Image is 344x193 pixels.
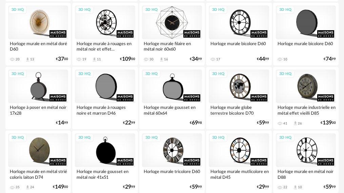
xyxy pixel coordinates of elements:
[53,185,68,189] div: € 00
[142,134,161,142] div: 3D HQ
[125,185,131,189] span: 29
[324,185,336,189] div: € 99
[58,57,64,61] span: 37
[159,57,164,62] span: Download icon
[298,185,302,189] div: 10
[16,185,20,189] div: 35
[259,185,265,189] span: 29
[75,70,94,78] div: 3D HQ
[321,121,336,125] div: € 00
[257,185,269,189] div: € 99
[75,39,135,53] div: Horloge murale à rouages en métal noir et effet...
[5,67,71,130] a: 3D HQ Horloge à poser en métal noir 17x28 €1499
[75,6,94,14] div: 3D HQ
[75,134,94,142] div: 3D HQ
[30,185,34,189] div: 24
[8,70,27,78] div: 3D HQ
[257,121,269,125] div: € 99
[16,57,20,61] div: 20
[92,57,97,62] span: Download icon
[82,57,86,61] div: 19
[293,185,298,190] span: Download icon
[276,39,336,53] div: Horloge murale bicolore D60
[164,57,168,61] div: 16
[209,134,227,142] div: 3D HQ
[273,67,339,130] a: 3D HQ Horloge murale industrielle en métal effet vieilli D85 41 Download icon 26 €13900
[139,3,205,65] a: 3D HQ Horloge murale filaire en métal noir 60x60 30 Download icon 16 €3499
[123,185,135,189] div: € 99
[125,121,131,125] span: 22
[142,39,202,53] div: Horloge murale filaire en métal noir 60x60
[8,167,68,181] div: Horloge murale en métal strié coloris laiton D74
[120,57,135,61] div: € 00
[276,167,336,181] div: Horloge murale en métal noir D88
[257,57,269,61] div: € 99
[216,57,220,61] div: 17
[8,6,27,14] div: 3D HQ
[142,167,202,181] div: Horloge murale tricolore D60
[25,57,30,62] span: Download icon
[190,121,202,125] div: € 98
[276,70,295,78] div: 3D HQ
[259,121,265,125] span: 59
[75,103,135,117] div: Horloge murale à rouages noire et marron D46
[323,121,332,125] span: 139
[276,6,295,14] div: 3D HQ
[142,103,202,117] div: Horloge murale gousset en métal 60x64
[142,70,161,78] div: 3D HQ
[326,185,332,189] span: 59
[206,3,271,65] a: 3D HQ Horloge murale bicolore D60 17 €4499
[283,185,287,189] div: 22
[192,121,198,125] span: 69
[139,67,205,130] a: 3D HQ Horloge murale gousset en métal 60x64 €6998
[72,67,138,130] a: 3D HQ Horloge murale à rouages noire et marron D46 €2299
[192,57,198,61] span: 34
[276,103,336,117] div: Horloge murale industrielle en métal effet vieilli D85
[293,121,298,126] span: Download icon
[190,185,202,189] div: € 99
[324,57,336,61] div: € 99
[122,57,131,61] span: 109
[209,103,269,117] div: Horloge murale globe terrestre bicolore D70
[283,57,287,61] div: 10
[8,134,27,142] div: 3D HQ
[58,121,64,125] span: 14
[273,3,339,65] a: 3D HQ Horloge murale bicolore D60 10 €7499
[56,121,68,125] div: € 99
[72,3,138,65] a: 3D HQ Horloge murale à rouages en métal noir et effet... 19 Download icon 11 €10900
[276,134,295,142] div: 3D HQ
[123,121,135,125] div: € 99
[97,57,101,61] div: 11
[192,185,198,189] span: 59
[8,103,68,117] div: Horloge à poser en métal noir 17x28
[25,185,30,190] span: Download icon
[298,121,302,126] div: 26
[283,121,287,126] div: 41
[209,167,269,181] div: Horloge murale mutlicolore en métal D45
[55,185,64,189] span: 149
[149,57,154,61] div: 30
[209,39,269,53] div: Horloge murale bicolore D60
[206,67,271,130] a: 3D HQ Horloge murale globe terrestre bicolore D70 €5999
[75,167,135,181] div: Horloge murale gousset en métal noir 41x51
[209,70,227,78] div: 3D HQ
[142,6,161,14] div: 3D HQ
[259,57,265,61] span: 44
[190,57,202,61] div: € 99
[209,6,227,14] div: 3D HQ
[8,39,68,53] div: Horloge murale en métal doré D60
[30,57,34,61] div: 13
[56,57,68,61] div: € 00
[326,57,332,61] span: 74
[5,3,71,65] a: 3D HQ Horloge murale en métal doré D60 20 Download icon 13 €3700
